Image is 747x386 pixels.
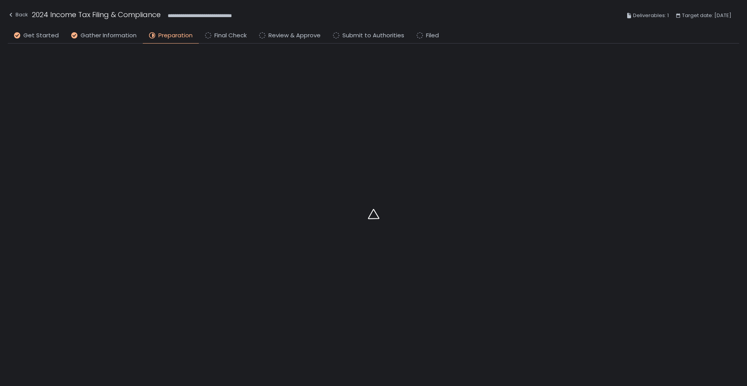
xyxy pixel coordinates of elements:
[426,31,439,40] span: Filed
[8,9,28,22] button: Back
[633,11,669,20] span: Deliverables: 1
[81,31,137,40] span: Gather Information
[214,31,247,40] span: Final Check
[158,31,193,40] span: Preparation
[682,11,731,20] span: Target date: [DATE]
[23,31,59,40] span: Get Started
[342,31,404,40] span: Submit to Authorities
[8,10,28,19] div: Back
[32,9,161,20] h1: 2024 Income Tax Filing & Compliance
[268,31,321,40] span: Review & Approve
